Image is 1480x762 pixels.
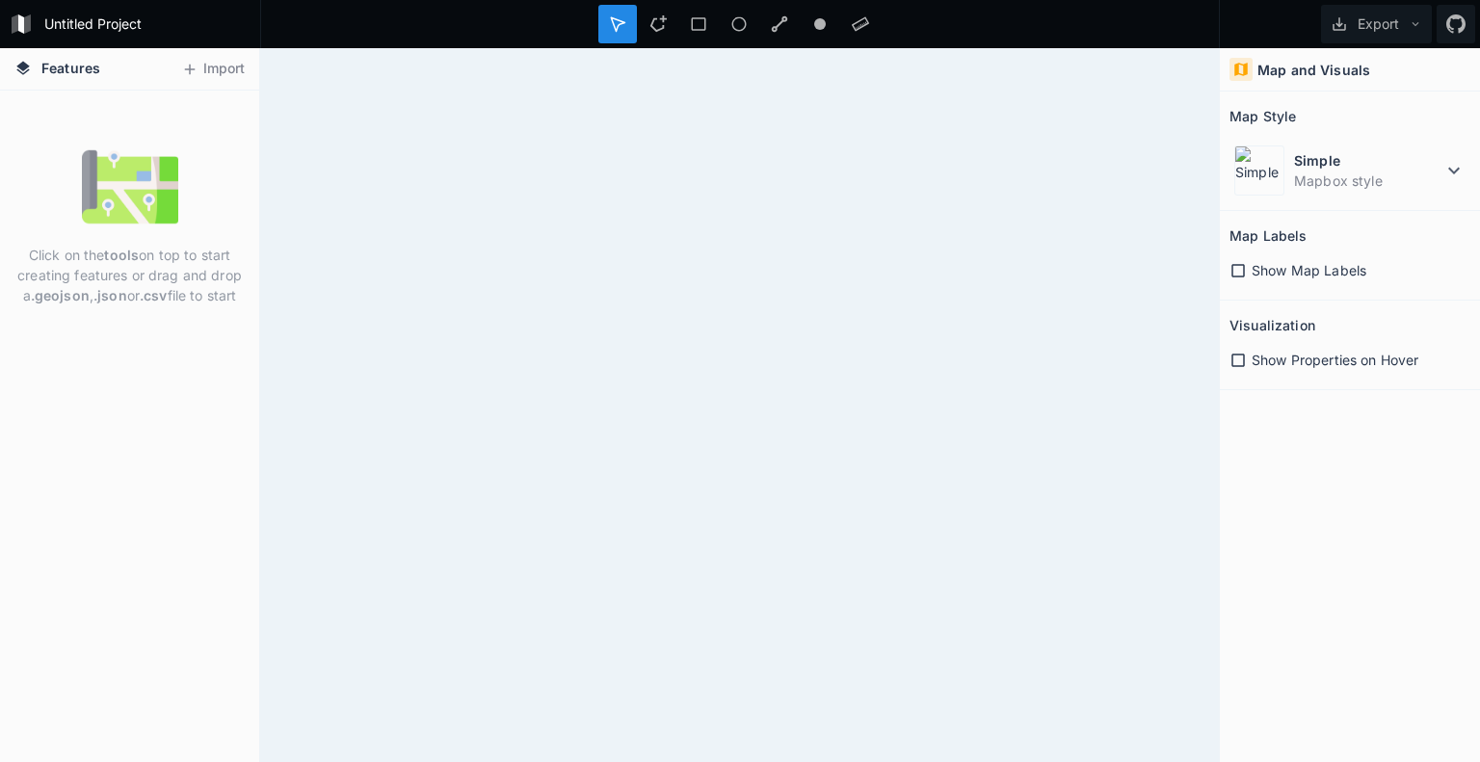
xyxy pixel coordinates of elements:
[82,139,178,235] img: empty
[31,287,90,303] strong: .geojson
[1252,350,1418,370] span: Show Properties on Hover
[1321,5,1432,43] button: Export
[1234,145,1284,196] img: Simple
[1229,101,1296,131] h2: Map Style
[1229,221,1307,250] h2: Map Labels
[93,287,127,303] strong: .json
[1229,310,1315,340] h2: Visualization
[1252,260,1366,280] span: Show Map Labels
[104,247,139,263] strong: tools
[41,58,100,78] span: Features
[140,287,168,303] strong: .csv
[14,245,245,305] p: Click on the on top to start creating features or drag and drop a , or file to start
[172,54,254,85] button: Import
[1257,60,1370,80] h4: Map and Visuals
[1294,171,1442,191] dd: Mapbox style
[1294,150,1442,171] dt: Simple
